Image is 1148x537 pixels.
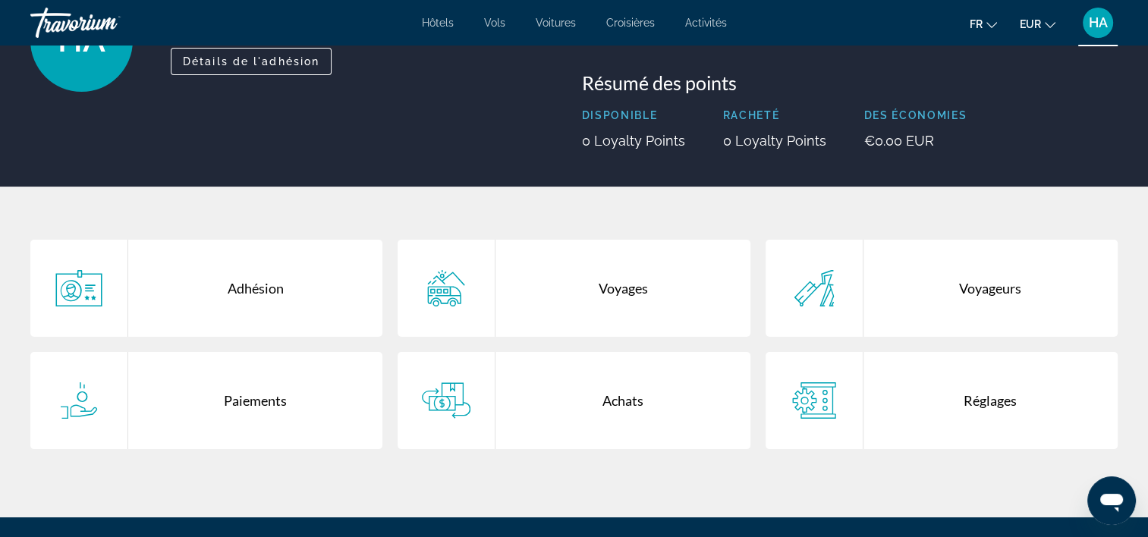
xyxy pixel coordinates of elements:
[30,352,382,449] a: Paiements
[495,240,750,337] div: Voyages
[1087,476,1136,525] iframe: Button to launch messaging window
[970,13,997,35] button: Change language
[723,109,826,121] p: Racheté
[495,352,750,449] div: Achats
[30,240,382,337] a: Adhésion
[863,240,1118,337] div: Voyageurs
[183,55,319,68] span: Détails de l'adhésion
[128,352,382,449] div: Paiements
[864,133,967,149] p: €0.00 EUR
[723,133,826,149] p: 0 Loyalty Points
[582,109,685,121] p: Disponible
[536,17,576,29] a: Voitures
[970,18,983,30] span: fr
[171,51,332,68] a: Détails de l'adhésion
[1089,15,1108,30] span: HA
[398,240,750,337] a: Voyages
[863,352,1118,449] div: Réglages
[864,109,967,121] p: Des économies
[606,17,655,29] a: Croisières
[685,17,727,29] a: Activités
[582,71,1118,94] h3: Résumé des points
[128,240,382,337] div: Adhésion
[1020,18,1041,30] span: EUR
[582,133,685,149] p: 0 Loyalty Points
[1078,7,1118,39] button: User Menu
[422,17,454,29] a: Hôtels
[766,352,1118,449] a: Réglages
[171,48,332,75] button: Détails de l'adhésion
[1020,13,1055,35] button: Change currency
[484,17,505,29] a: Vols
[398,352,750,449] a: Achats
[30,3,182,42] a: Travorium
[766,240,1118,337] a: Voyageurs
